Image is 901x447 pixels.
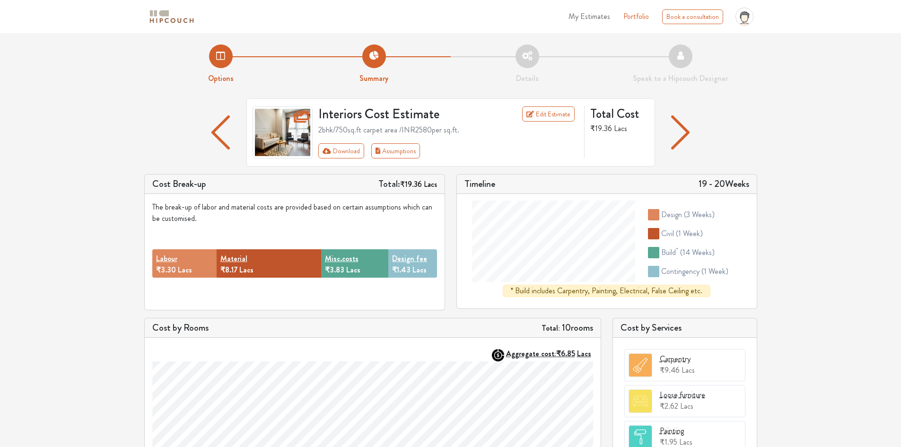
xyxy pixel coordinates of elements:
[661,247,715,258] div: build
[156,264,176,275] span: ₹3.30
[661,209,715,220] div: design
[660,401,678,412] span: ₹2.62
[671,115,690,149] img: arrow left
[506,348,591,359] strong: Aggregate cost:
[211,115,230,149] img: arrow left
[661,228,703,239] div: civil
[318,143,578,158] div: Toolbar with button groups
[464,178,495,190] h5: Timeline
[424,179,437,190] span: Lacs
[660,365,680,376] span: ₹9.46
[633,73,728,84] strong: Speak to a Hipcouch Designer
[220,253,247,264] button: Material
[676,228,703,239] span: ( 1 week )
[392,253,427,264] button: Design fee
[346,264,360,275] span: Lacs
[569,11,610,22] span: My Estimates
[318,143,364,158] button: Download
[662,9,723,24] div: Book a consultation
[542,323,560,333] strong: Total:
[680,401,693,412] span: Lacs
[516,73,539,84] strong: Details
[660,353,691,365] button: Carpentry
[152,322,209,333] h5: Cost by Rooms
[239,264,254,275] span: Lacs
[623,11,649,22] a: Portfolio
[148,9,195,25] img: logo-horizontal.svg
[318,124,578,136] div: 2bhk / 750 sq.ft carpet area /INR 2580 per sq.ft.
[629,354,652,377] img: room.svg
[684,209,715,220] span: ( 3 weeks )
[614,123,627,134] span: Lacs
[660,389,705,401] button: Loose furniture
[701,266,728,277] span: ( 1 week )
[699,178,749,190] h5: 19 - 20 Weeks
[682,365,695,376] span: Lacs
[522,106,575,122] a: Edit Estimate
[680,247,715,258] span: ( 14 weeks )
[556,348,575,359] span: ₹6.85
[506,349,593,358] button: Aggregate cost:₹6.85Lacs
[156,253,177,264] button: Labour
[313,106,493,123] h3: Interiors Cost Estimate
[318,143,428,158] div: First group
[371,143,420,158] button: Assumptions
[661,266,728,277] div: contingency
[590,106,647,121] h4: Total Cost
[325,253,359,264] button: Misc.costs
[253,106,313,158] img: gallery
[577,348,591,359] span: Lacs
[208,73,234,84] strong: Options
[412,264,427,275] span: Lacs
[542,322,593,333] h5: 10 rooms
[220,264,237,275] span: ₹8.17
[359,73,388,84] strong: Summary
[325,264,344,275] span: ₹3.83
[152,202,437,224] div: The break-up of labor and material costs are provided based on certain assumptions which can be c...
[590,123,612,134] span: ₹19.36
[621,322,749,333] h5: Cost by Services
[629,390,652,412] img: room.svg
[503,285,710,297] div: * Build includes Carpentry, Painting, Electrical, False Ceiling etc.
[400,179,422,190] span: ₹19.36
[378,178,437,190] h5: Total:
[148,6,195,27] span: logo-horizontal.svg
[178,264,192,275] span: Lacs
[492,349,504,361] img: AggregateIcon
[392,264,411,275] span: ₹1.43
[660,425,684,437] button: Painting
[152,178,206,190] h5: Cost Break-up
